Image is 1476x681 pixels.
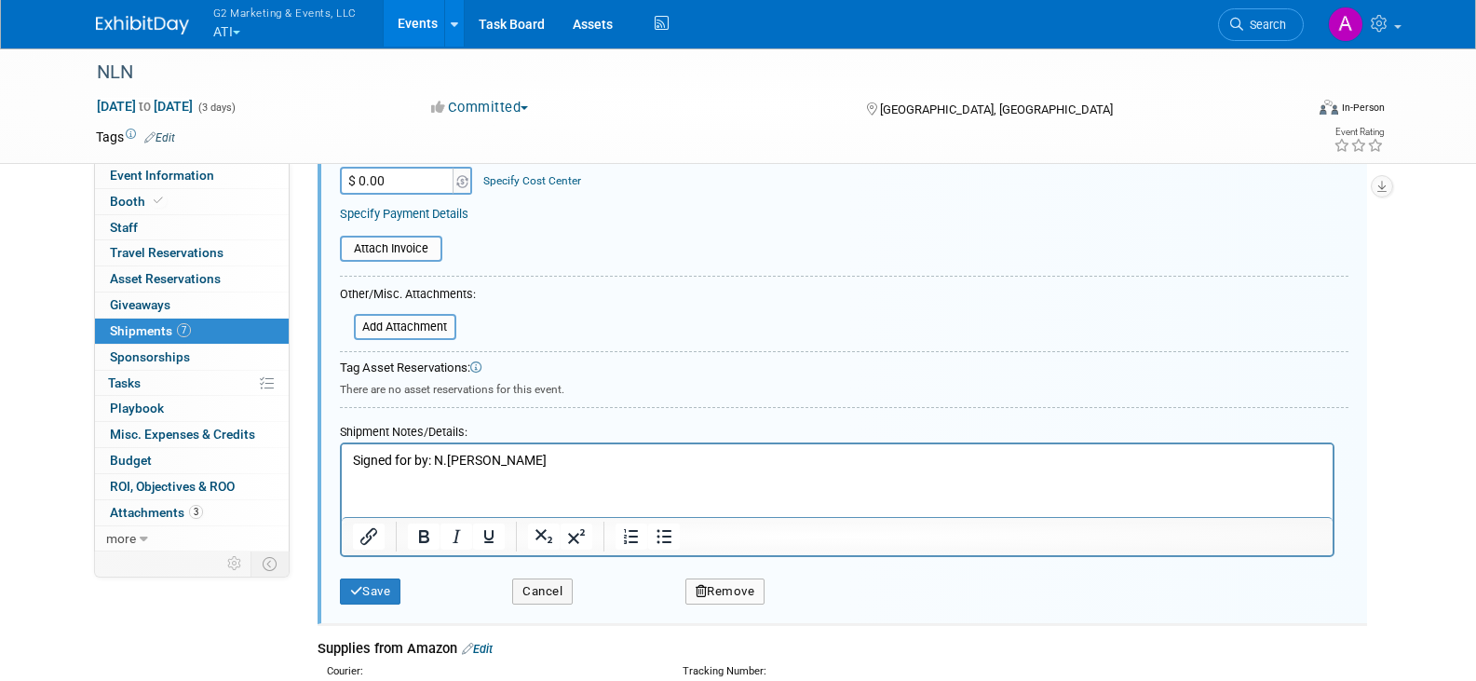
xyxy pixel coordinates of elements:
span: Staff [110,220,138,235]
td: Toggle Event Tabs [251,552,289,576]
button: Save [340,579,401,605]
img: Anna Lerner [1328,7,1363,42]
a: Misc. Expenses & Credits [95,422,289,447]
button: Underline [473,524,505,550]
div: There are no asset reservations for this event. [340,377,1348,398]
a: Edit [462,642,493,656]
button: Bold [408,524,440,550]
a: Sponsorships [95,345,289,370]
a: Giveaways [95,293,289,318]
a: Travel Reservations [95,240,289,266]
a: Edit [144,131,175,144]
span: G2 Marketing & Events, LLC [213,3,357,22]
button: Subscript [528,524,560,550]
div: Courier: [327,664,655,679]
span: ROI, Objectives & ROO [110,479,235,494]
div: Supplies from Amazon [318,639,1367,659]
a: Asset Reservations [95,266,289,292]
span: more [106,531,136,546]
img: ExhibitDay [96,16,189,34]
span: Attachments [110,505,203,520]
button: Superscript [561,524,592,550]
a: Shipments7 [95,319,289,344]
td: Tags [96,128,175,146]
button: Bullet list [648,524,680,550]
span: Event Information [110,168,214,183]
img: Format-Inperson.png [1320,100,1338,115]
a: Staff [95,215,289,240]
span: to [136,99,154,114]
button: Insert/edit link [353,524,385,550]
button: Remove [685,579,765,605]
span: Travel Reservations [110,245,223,260]
div: Tag Asset Reservations: [340,360,1348,377]
div: NLN [90,56,1276,89]
a: Specify Cost Center [483,174,581,187]
div: Event Format [1194,97,1386,125]
span: Asset Reservations [110,271,221,286]
button: Cancel [512,579,573,605]
span: (3 days) [196,102,236,114]
span: [DATE] [DATE] [96,98,194,115]
td: Personalize Event Tab Strip [219,552,251,576]
span: Giveaways [110,297,170,312]
div: In-Person [1341,101,1385,115]
div: Other/Misc. Attachments: [340,286,476,307]
span: Budget [110,453,152,468]
a: Attachments3 [95,500,289,525]
button: Italic [440,524,472,550]
span: Playbook [110,401,164,415]
span: 7 [177,323,191,337]
span: Tasks [108,375,141,390]
span: 3 [189,505,203,519]
a: Budget [95,448,289,473]
a: Search [1218,8,1304,41]
a: ROI, Objectives & ROO [95,474,289,499]
span: Search [1243,18,1286,32]
span: [GEOGRAPHIC_DATA], [GEOGRAPHIC_DATA] [880,102,1113,116]
span: Booth [110,194,167,209]
a: more [95,526,289,552]
i: Booth reservation complete [154,196,163,206]
div: Event Rating [1334,128,1384,137]
a: Booth [95,189,289,214]
div: Tracking Number: [683,664,1100,679]
a: Event Information [95,163,289,188]
span: Shipments [110,323,191,338]
span: Misc. Expenses & Credits [110,427,255,442]
a: Tasks [95,371,289,396]
iframe: Rich Text Area [342,444,1333,517]
button: Committed [425,98,535,117]
button: Numbered list [616,524,647,550]
a: Playbook [95,396,289,421]
span: Sponsorships [110,349,190,364]
div: Shipment Notes/Details: [340,415,1334,443]
a: Specify Payment Details [340,207,468,221]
